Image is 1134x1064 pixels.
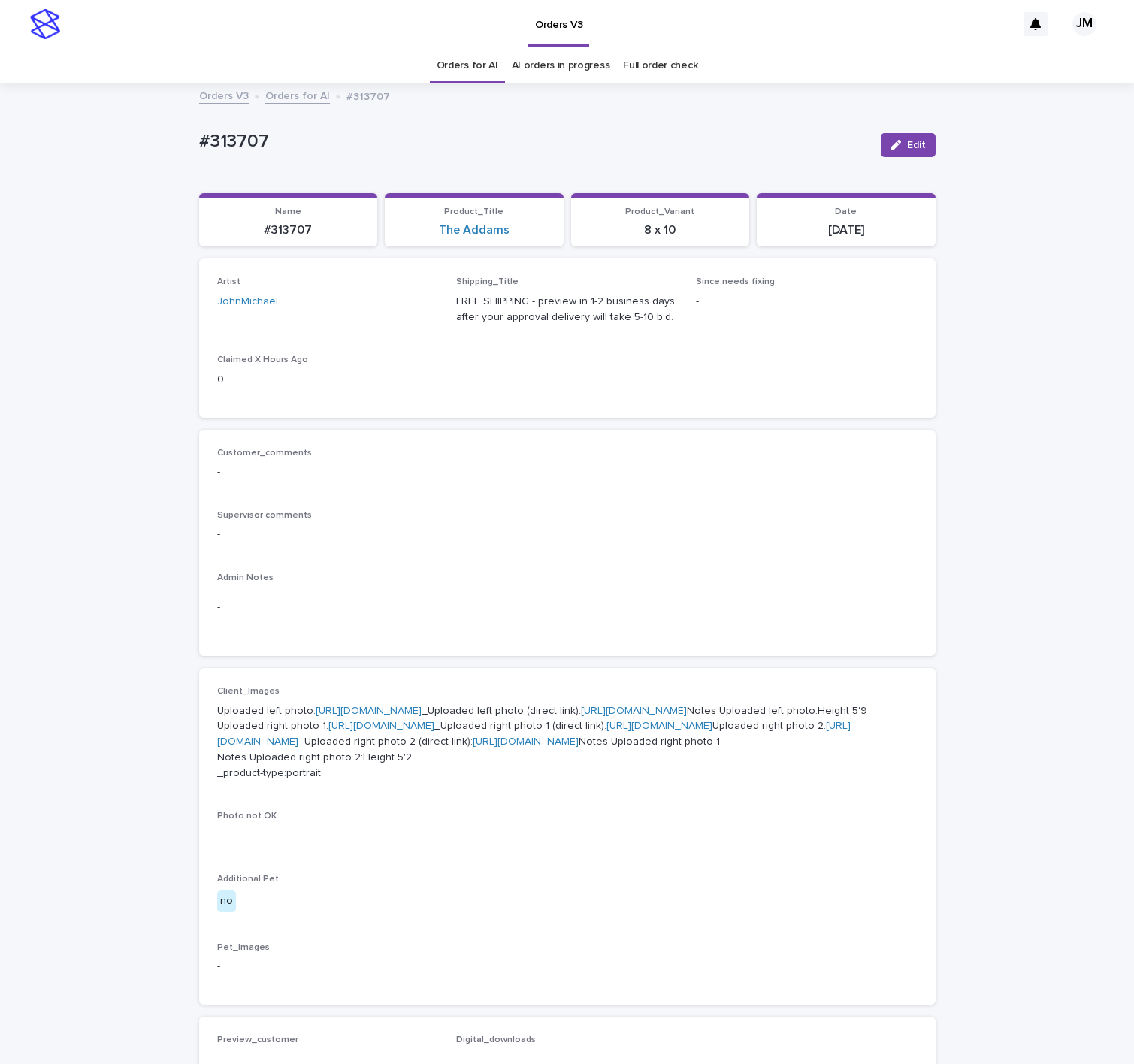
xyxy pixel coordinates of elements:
[217,372,439,388] p: 0
[437,48,498,83] a: Orders for AI
[208,223,369,237] p: #313707
[217,294,278,310] a: JohnMichael
[444,207,503,216] span: Product_Title
[265,86,330,104] a: Orders for AI
[217,1035,298,1044] span: Preview_customer
[275,207,301,216] span: Name
[217,875,279,884] span: Additional Pet
[907,140,926,150] span: Edit
[346,87,390,104] p: #313707
[439,223,510,237] a: The Addams
[217,828,918,844] p: -
[766,223,927,237] p: [DATE]
[217,573,274,582] span: Admin Notes
[217,890,236,912] div: no
[217,511,312,520] span: Supervisor comments
[217,959,918,975] p: -
[456,277,519,286] span: Shipping_Title
[623,48,697,83] a: Full order check
[696,277,775,286] span: Since needs fixing
[199,86,249,104] a: Orders V3
[217,464,918,480] p: -
[316,706,422,716] a: [URL][DOMAIN_NAME]
[580,223,741,237] p: 8 x 10
[217,355,308,364] span: Claimed X Hours Ago
[512,48,610,83] a: AI orders in progress
[456,294,678,325] p: FREE SHIPPING - preview in 1-2 business days, after your approval delivery will take 5-10 b.d.
[217,943,270,952] span: Pet_Images
[217,703,918,781] p: Uploaded left photo: _Uploaded left photo (direct link): Notes Uploaded left photo:Height 5'9 Upl...
[217,277,240,286] span: Artist
[835,207,857,216] span: Date
[217,449,312,458] span: Customer_comments
[473,736,579,747] a: [URL][DOMAIN_NAME]
[581,706,687,716] a: [URL][DOMAIN_NAME]
[328,721,434,731] a: [URL][DOMAIN_NAME]
[217,600,918,615] p: -
[606,721,712,731] a: [URL][DOMAIN_NAME]
[625,207,694,216] span: Product_Variant
[456,1035,536,1044] span: Digital_downloads
[881,133,936,157] button: Edit
[217,812,277,821] span: Photo not OK
[30,9,60,39] img: stacker-logo-s-only.png
[199,131,869,153] p: #313707
[217,527,918,543] p: -
[217,687,280,696] span: Client_Images
[696,294,918,310] p: -
[1072,12,1096,36] div: JM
